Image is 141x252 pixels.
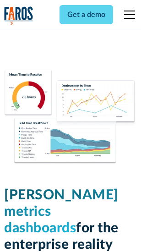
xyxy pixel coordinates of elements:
[4,188,119,235] span: [PERSON_NAME] metrics dashboards
[4,6,33,25] img: Logo of the analytics and reporting company Faros.
[119,4,137,26] div: menu
[60,5,113,24] a: Get a demo
[4,70,137,165] img: Dora Metrics Dashboard
[4,6,33,25] a: home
